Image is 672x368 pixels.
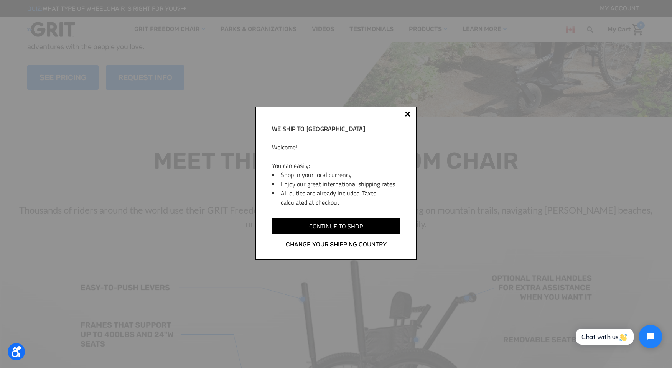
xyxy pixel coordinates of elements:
[272,240,400,250] a: Change your shipping country
[128,31,170,39] span: Phone Number
[281,189,400,207] li: All duties are already included. Taxes calculated at checkout
[272,124,400,133] h2: We ship to [GEOGRAPHIC_DATA]
[272,143,400,152] p: Welcome!
[272,219,400,234] input: Continue to shop
[281,179,400,189] li: Enjoy our great international shipping rates
[281,170,400,179] li: Shop in your local currency
[567,319,669,355] iframe: Tidio Chat
[272,161,400,170] p: You can easily:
